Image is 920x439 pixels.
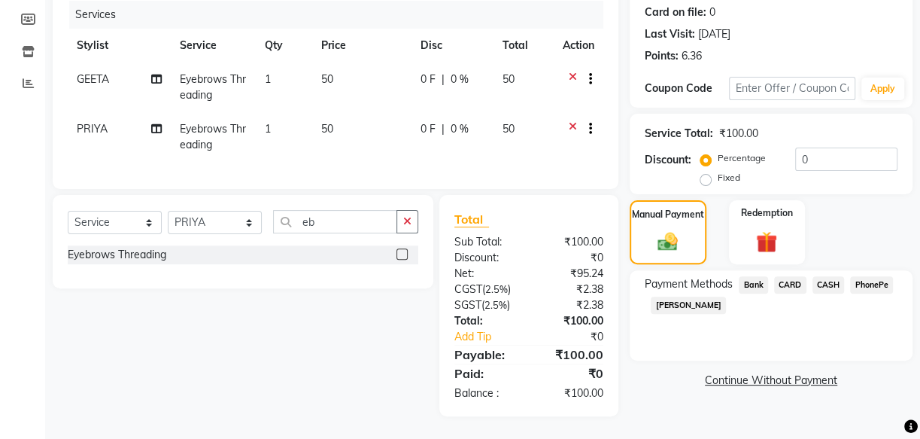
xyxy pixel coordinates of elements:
[321,72,333,86] span: 50
[850,276,893,294] span: PhonePe
[645,152,691,168] div: Discount:
[451,121,469,137] span: 0 %
[529,234,615,250] div: ₹100.00
[180,72,246,102] span: Eyebrows Threading
[265,72,271,86] span: 1
[443,386,529,401] div: Balance :
[265,122,271,136] span: 1
[442,72,445,87] span: |
[741,206,793,220] label: Redemption
[529,346,615,364] div: ₹100.00
[443,364,529,383] div: Paid:
[645,5,706,20] div: Card on file:
[718,171,740,184] label: Fixed
[443,346,529,364] div: Payable:
[421,72,436,87] span: 0 F
[256,29,312,62] th: Qty
[749,229,784,255] img: _gift.svg
[651,297,726,314] span: [PERSON_NAME]
[529,266,615,282] div: ₹95.24
[554,29,603,62] th: Action
[443,329,543,345] a: Add Tip
[529,250,615,266] div: ₹0
[529,297,615,313] div: ₹2.38
[774,276,806,294] span: CARD
[443,297,529,313] div: ( )
[529,386,615,401] div: ₹100.00
[485,283,508,295] span: 2.5%
[454,282,482,296] span: CGST
[454,212,489,227] span: Total
[709,5,715,20] div: 0
[442,121,445,137] span: |
[443,250,529,266] div: Discount:
[529,282,615,297] div: ₹2.38
[682,48,702,64] div: 6.36
[529,364,615,383] div: ₹0
[698,26,730,42] div: [DATE]
[77,72,109,86] span: GEETA
[861,78,904,100] button: Apply
[632,208,704,221] label: Manual Payment
[718,151,766,165] label: Percentage
[529,313,615,329] div: ₹100.00
[739,276,768,294] span: Bank
[443,234,529,250] div: Sub Total:
[812,276,845,294] span: CASH
[454,298,481,312] span: SGST
[645,81,729,96] div: Coupon Code
[645,276,733,292] span: Payment Methods
[719,126,758,142] div: ₹100.00
[443,266,529,282] div: Net:
[443,313,529,329] div: Total:
[493,29,554,62] th: Total
[503,72,515,86] span: 50
[503,122,515,136] span: 50
[443,282,529,297] div: ( )
[421,121,436,137] span: 0 F
[451,72,469,87] span: 0 %
[321,122,333,136] span: 50
[484,299,507,311] span: 2.5%
[645,26,695,42] div: Last Visit:
[411,29,493,62] th: Disc
[543,329,615,345] div: ₹0
[645,126,713,142] div: Service Total:
[651,230,684,254] img: _cash.svg
[68,29,171,62] th: Stylist
[69,1,615,29] div: Services
[68,247,166,263] div: Eyebrows Threading
[273,210,397,233] input: Search or Scan
[180,122,246,151] span: Eyebrows Threading
[729,77,855,100] input: Enter Offer / Coupon Code
[633,373,909,389] a: Continue Without Payment
[645,48,679,64] div: Points:
[312,29,411,62] th: Price
[171,29,256,62] th: Service
[77,122,108,136] span: PRIYA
